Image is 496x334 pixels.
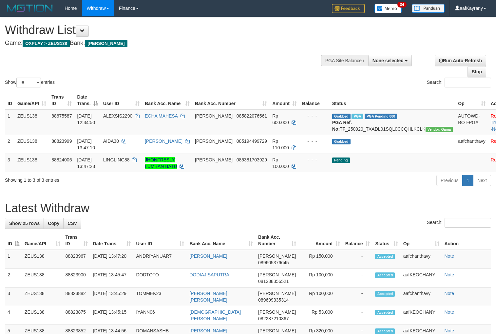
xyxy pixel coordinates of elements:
[401,250,442,269] td: aafchanthavy
[258,328,296,333] span: [PERSON_NAME]
[63,231,90,250] th: Trans ID: activate to sort column ascending
[237,139,267,144] span: Copy 085194499729 to clipboard
[401,288,442,306] td: aafchanthavy
[375,310,395,315] span: Accepted
[63,218,81,229] a: CSV
[368,55,412,66] button: None selected
[372,58,404,63] span: None selected
[77,139,95,150] span: [DATE] 13:47:10
[426,127,453,132] span: Vendor URL: https://trx31.1velocity.biz
[436,175,463,186] a: Previous
[5,231,22,250] th: ID: activate to sort column descending
[5,250,22,269] td: 1
[445,272,454,277] a: Note
[5,154,15,172] td: 3
[299,91,330,110] th: Balance
[77,113,95,125] span: [DATE] 12:34:50
[195,139,233,144] span: [PERSON_NAME]
[258,279,289,284] span: Copy 081238356521 to clipboard
[22,306,63,325] td: ZEUS138
[343,306,373,325] td: -
[22,269,63,288] td: ZEUS138
[256,231,299,250] th: Bank Acc. Number: activate to sort column ascending
[299,250,343,269] td: Rp 150,000
[5,135,15,154] td: 2
[189,291,227,303] a: [PERSON_NAME] [PERSON_NAME]
[15,110,49,135] td: ZEUS138
[145,157,177,169] a: JHONFRESLY LUMBAN BATU
[343,288,373,306] td: -
[192,91,270,110] th: Bank Acc. Number: activate to sort column ascending
[90,250,134,269] td: [DATE] 13:47:20
[63,306,90,325] td: 88823875
[332,158,350,163] span: Pending
[375,272,395,278] span: Accepted
[374,4,402,13] img: Button%20Memo.svg
[258,291,296,296] span: [PERSON_NAME]
[51,113,72,119] span: 88675587
[258,297,289,303] span: Copy 089699335314 to clipboard
[412,4,445,13] img: panduan.png
[5,78,55,87] label: Show entries
[299,269,343,288] td: Rp 100,000
[77,157,95,169] span: [DATE] 13:47:23
[332,139,351,144] span: Grabbed
[445,309,454,315] a: Note
[133,231,187,250] th: User ID: activate to sort column ascending
[427,218,491,228] label: Search:
[5,202,491,215] h1: Latest Withdraw
[44,218,64,229] a: Copy
[299,231,343,250] th: Amount: activate to sort column ascending
[195,113,233,119] span: [PERSON_NAME]
[133,250,187,269] td: ANDRIYANUAR7
[375,328,395,334] span: Accepted
[189,272,229,277] a: DODIAJISAPUTRA
[455,135,488,154] td: aafchanthavy
[133,269,187,288] td: DODTOTO
[145,113,178,119] a: ECHA MAHESA
[90,231,134,250] th: Date Trans.: activate to sort column ascending
[63,250,90,269] td: 88823967
[133,288,187,306] td: TOMMEK23
[467,66,486,77] a: Stop
[445,253,454,259] a: Note
[67,221,77,226] span: CSV
[5,40,324,46] h4: Game: Bank:
[22,231,63,250] th: Game/API: activate to sort column ascending
[16,78,41,87] select: Showentries
[51,139,72,144] span: 88823999
[435,55,486,66] a: Run Auto-Refresh
[15,135,49,154] td: ZEUS138
[22,288,63,306] td: ZEUS138
[103,157,130,162] span: LINGLING88
[63,288,90,306] td: 88823882
[343,231,373,250] th: Balance: activate to sort column ascending
[5,91,15,110] th: ID
[365,114,397,119] span: PGA Pending
[352,114,363,119] span: Marked by aafpengsreynich
[189,309,241,321] a: [DEMOGRAPHIC_DATA][PERSON_NAME]
[5,269,22,288] td: 2
[101,91,142,110] th: User ID: activate to sort column ascending
[237,157,267,162] span: Copy 085381703929 to clipboard
[445,291,454,296] a: Note
[332,4,365,13] img: Feedback.jpg
[455,91,488,110] th: Op: activate to sort column ascending
[48,221,59,226] span: Copy
[270,91,299,110] th: Amount: activate to sort column ascending
[22,250,63,269] td: ZEUS138
[74,91,100,110] th: Date Trans.: activate to sort column descending
[343,250,373,269] td: -
[5,218,44,229] a: Show 25 rows
[462,175,473,186] a: 1
[133,306,187,325] td: IYANN06
[401,269,442,288] td: aafKEOCHANY
[455,110,488,135] td: AUTOWD-BOT-PGA
[272,113,289,125] span: Rp 600.000
[302,113,327,119] div: - - -
[372,231,400,250] th: Status: activate to sort column ascending
[15,91,49,110] th: Game/API: activate to sort column ascending
[9,221,40,226] span: Show 25 rows
[189,328,227,333] a: [PERSON_NAME]
[302,157,327,163] div: - - -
